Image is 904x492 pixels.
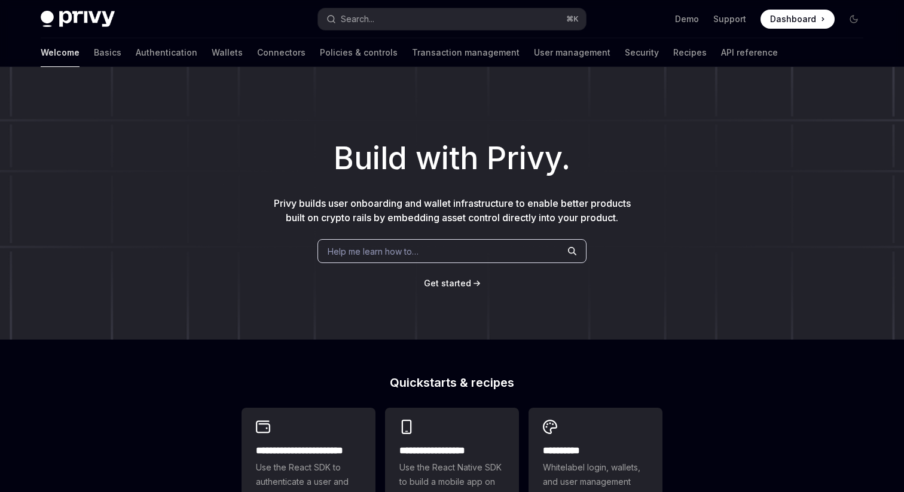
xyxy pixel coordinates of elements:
[761,10,835,29] a: Dashboard
[424,278,471,288] span: Get started
[625,38,659,67] a: Security
[713,13,746,25] a: Support
[341,12,374,26] div: Search...
[274,197,631,224] span: Privy builds user onboarding and wallet infrastructure to enable better products built on crypto ...
[136,38,197,67] a: Authentication
[534,38,610,67] a: User management
[94,38,121,67] a: Basics
[19,135,885,182] h1: Build with Privy.
[328,245,419,258] span: Help me learn how to…
[412,38,520,67] a: Transaction management
[566,14,579,24] span: ⌘ K
[721,38,778,67] a: API reference
[770,13,816,25] span: Dashboard
[212,38,243,67] a: Wallets
[41,38,80,67] a: Welcome
[41,11,115,27] img: dark logo
[257,38,306,67] a: Connectors
[320,38,398,67] a: Policies & controls
[675,13,699,25] a: Demo
[844,10,863,29] button: Toggle dark mode
[673,38,707,67] a: Recipes
[424,277,471,289] a: Get started
[318,8,586,30] button: Search...⌘K
[242,377,662,389] h2: Quickstarts & recipes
